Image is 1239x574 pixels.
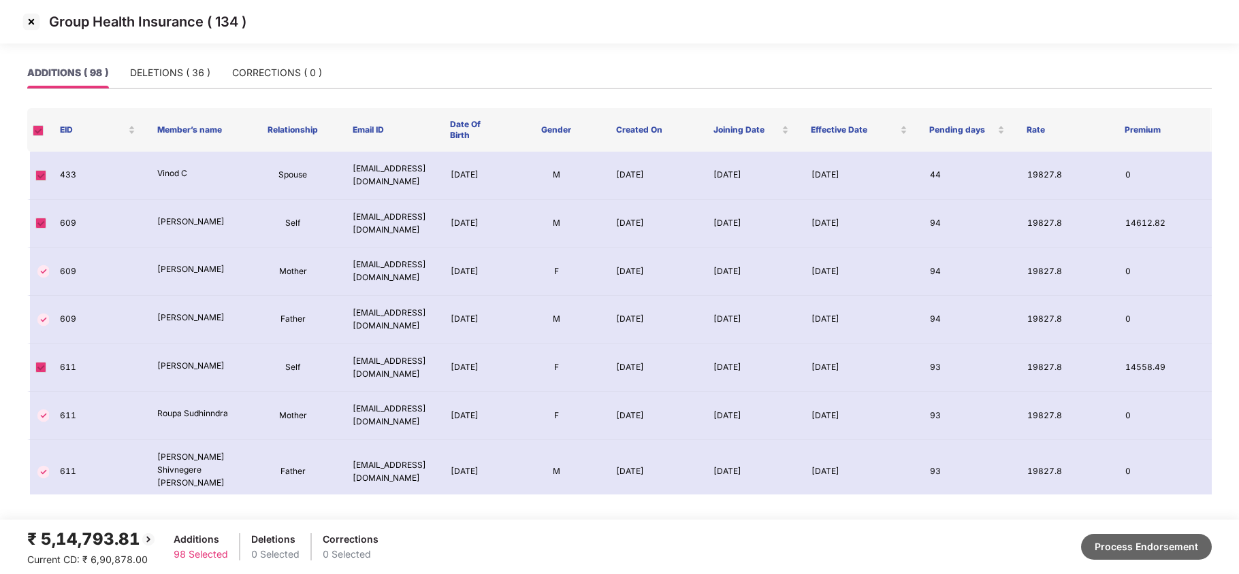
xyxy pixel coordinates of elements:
[342,108,439,152] th: Email ID
[244,248,342,296] td: Mother
[157,407,233,420] p: Roupa Sudhinndra
[919,248,1016,296] td: 94
[244,296,342,344] td: Father
[140,531,157,547] img: svg+xml;base64,PHN2ZyBpZD0iQmFjay0yMHgyMCIgeG1sbnM9Imh0dHA6Ly93d3cudzMub3JnLzIwMDAvc3ZnIiB3aWR0aD...
[174,547,228,562] div: 98 Selected
[35,407,52,424] img: svg+xml;base64,PHN2ZyBpZD0iVGljay0zMngzMiIgeG1sbnM9Imh0dHA6Ly93d3cudzMub3JnLzIwMDAvc3ZnIiB3aWR0aD...
[508,440,605,505] td: M
[1114,200,1212,248] td: 14612.82
[157,360,233,373] p: [PERSON_NAME]
[929,124,995,135] span: Pending days
[1114,440,1212,505] td: 0
[323,532,379,547] div: Corrections
[1016,152,1114,200] td: 19827.8
[244,152,342,200] td: Spouse
[232,65,322,80] div: CORRECTIONS ( 0 )
[440,392,508,440] td: [DATE]
[1114,344,1212,392] td: 14558.49
[605,152,703,200] td: [DATE]
[157,311,233,324] p: [PERSON_NAME]
[342,296,439,344] td: [EMAIL_ADDRESS][DOMAIN_NAME]
[801,344,919,392] td: [DATE]
[919,152,1016,200] td: 44
[801,248,919,296] td: [DATE]
[342,440,439,505] td: [EMAIL_ADDRESS][DOMAIN_NAME]
[244,392,342,440] td: Mother
[703,392,800,440] td: [DATE]
[605,248,703,296] td: [DATE]
[605,108,703,152] th: Created On
[1081,534,1212,560] button: Process Endorsement
[27,526,157,552] div: ₹ 5,14,793.81
[508,200,605,248] td: M
[35,464,52,480] img: svg+xml;base64,PHN2ZyBpZD0iVGljay0zMngzMiIgeG1sbnM9Imh0dHA6Ly93d3cudzMub3JnLzIwMDAvc3ZnIiB3aWR0aD...
[1016,248,1114,296] td: 19827.8
[157,263,233,276] p: [PERSON_NAME]
[703,152,800,200] td: [DATE]
[605,440,703,505] td: [DATE]
[801,440,919,505] td: [DATE]
[440,200,508,248] td: [DATE]
[605,200,703,248] td: [DATE]
[605,296,703,344] td: [DATE]
[342,152,439,200] td: [EMAIL_ADDRESS][DOMAIN_NAME]
[244,440,342,505] td: Father
[919,440,1016,505] td: 93
[244,108,342,152] th: Relationship
[811,124,897,135] span: Effective Date
[440,152,508,200] td: [DATE]
[1114,152,1212,200] td: 0
[919,344,1016,392] td: 93
[801,152,919,200] td: [DATE]
[342,392,439,440] td: [EMAIL_ADDRESS][DOMAIN_NAME]
[703,200,800,248] td: [DATE]
[323,547,379,562] div: 0 Selected
[157,167,233,180] p: Vinod C
[508,152,605,200] td: M
[919,392,1016,440] td: 93
[713,124,779,135] span: Joining Date
[508,344,605,392] td: F
[49,296,146,344] td: 609
[342,344,439,392] td: [EMAIL_ADDRESS][DOMAIN_NAME]
[1114,296,1212,344] td: 0
[1016,344,1114,392] td: 19827.8
[49,108,146,152] th: EID
[1016,296,1114,344] td: 19827.8
[918,108,1016,152] th: Pending days
[605,344,703,392] td: [DATE]
[801,296,919,344] td: [DATE]
[507,108,605,152] th: Gender
[508,248,605,296] td: F
[439,108,507,152] th: Date Of Birth
[440,296,508,344] td: [DATE]
[49,14,246,30] p: Group Health Insurance ( 134 )
[508,392,605,440] td: F
[49,248,146,296] td: 609
[440,440,508,505] td: [DATE]
[1016,392,1114,440] td: 19827.8
[49,392,146,440] td: 611
[703,108,800,152] th: Joining Date
[440,248,508,296] td: [DATE]
[1016,108,1113,152] th: Rate
[1016,440,1114,505] td: 19827.8
[27,554,148,565] span: Current CD: ₹ 6,90,878.00
[244,200,342,248] td: Self
[342,200,439,248] td: [EMAIL_ADDRESS][DOMAIN_NAME]
[49,344,146,392] td: 611
[508,296,605,344] td: M
[251,547,300,562] div: 0 Selected
[49,440,146,505] td: 611
[801,392,919,440] td: [DATE]
[174,532,228,547] div: Additions
[49,200,146,248] td: 609
[703,344,800,392] td: [DATE]
[342,248,439,296] td: [EMAIL_ADDRESS][DOMAIN_NAME]
[157,451,233,490] p: [PERSON_NAME] Shivnegere [PERSON_NAME]
[1016,200,1114,248] td: 19827.8
[1114,248,1212,296] td: 0
[251,532,300,547] div: Deletions
[703,248,800,296] td: [DATE]
[1114,392,1212,440] td: 0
